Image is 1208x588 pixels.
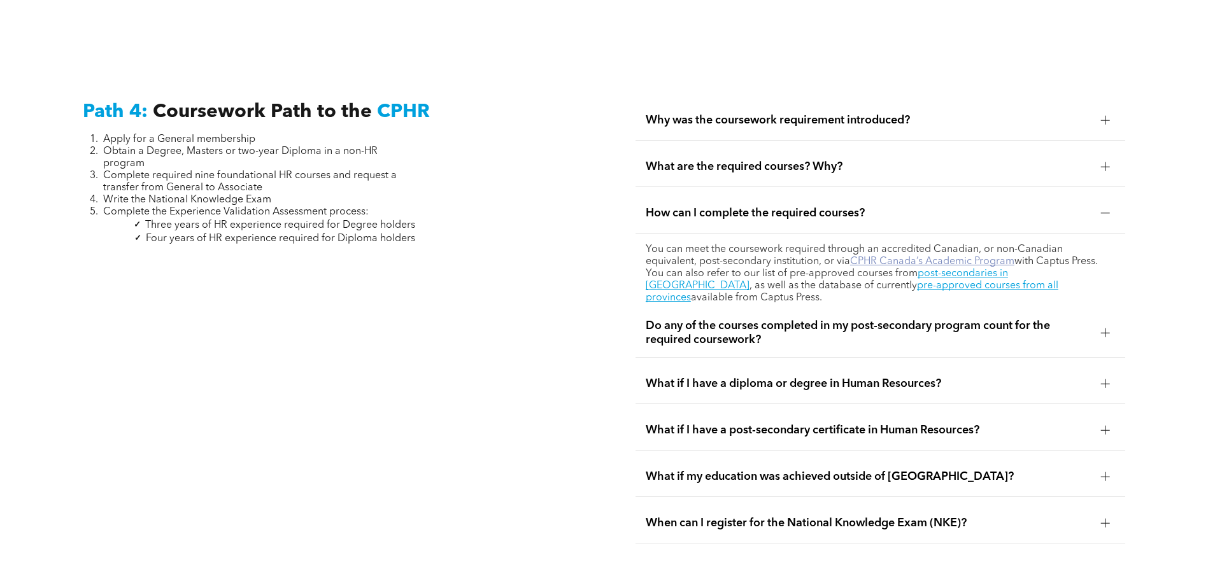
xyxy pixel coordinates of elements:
[850,256,1014,267] a: CPHR Canada’s Academic Program
[103,195,271,205] span: Write the National Knowledge Exam
[646,516,1091,530] span: When can I register for the National Knowledge Exam (NKE)?
[146,234,415,244] span: Four years of HR experience required for Diploma holders
[103,134,255,144] span: Apply for a General membership
[377,102,430,122] span: CPHR
[646,423,1091,437] span: What if I have a post-secondary certificate in Human Resources?
[646,377,1091,391] span: What if I have a diploma or degree in Human Resources?
[646,113,1091,127] span: Why was the coursework requirement introduced?
[646,206,1091,220] span: How can I complete the required courses?
[646,244,1115,304] p: You can meet the coursework required through an accredited Canadian, or non-Canadian equivalent, ...
[646,160,1091,174] span: What are the required courses? Why?
[646,319,1091,347] span: Do any of the courses completed in my post-secondary program count for the required coursework?
[103,171,397,193] span: Complete required nine foundational HR courses and request a transfer from General to Associate
[103,207,369,217] span: Complete the Experience Validation Assessment process:
[646,269,1008,291] a: post-secondaries in [GEOGRAPHIC_DATA]
[646,470,1091,484] span: What if my education was achieved outside of [GEOGRAPHIC_DATA]?
[103,146,378,169] span: Obtain a Degree, Masters or two-year Diploma in a non-HR program
[145,220,415,230] span: Three years of HR experience required for Degree holders
[83,102,148,122] span: Path 4:
[153,102,372,122] span: Coursework Path to the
